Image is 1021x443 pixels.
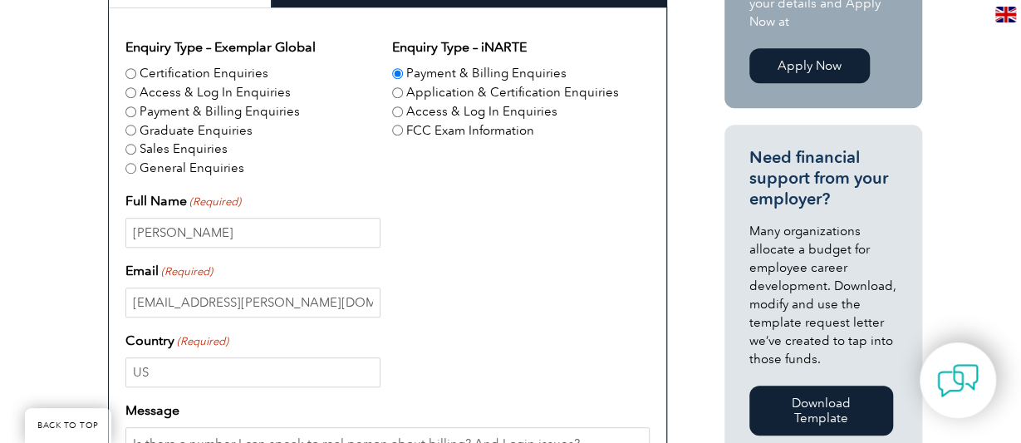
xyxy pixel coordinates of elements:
[125,331,228,351] label: Country
[175,333,228,350] span: (Required)
[749,222,897,368] p: Many organizations allocate a budget for employee career development. Download, modify and use th...
[995,7,1016,22] img: en
[140,159,244,178] label: General Enquiries
[140,102,300,121] label: Payment & Billing Enquiries
[406,102,557,121] label: Access & Log In Enquiries
[406,83,619,102] label: Application & Certification Enquiries
[140,121,253,140] label: Graduate Enquiries
[25,408,111,443] a: BACK TO TOP
[749,48,870,83] a: Apply Now
[160,263,213,280] span: (Required)
[937,360,979,401] img: contact-chat.png
[188,194,241,210] span: (Required)
[140,64,268,83] label: Certification Enquiries
[125,37,316,57] legend: Enquiry Type – Exemplar Global
[392,37,527,57] legend: Enquiry Type – iNARTE
[749,147,897,209] h3: Need financial support from your employer?
[749,386,893,436] a: Download Template
[125,401,179,421] label: Message
[125,261,213,281] label: Email
[140,83,291,102] label: Access & Log In Enquiries
[406,121,534,140] label: FCC Exam Information
[125,191,241,211] label: Full Name
[406,64,567,83] label: Payment & Billing Enquiries
[140,140,228,159] label: Sales Enquiries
